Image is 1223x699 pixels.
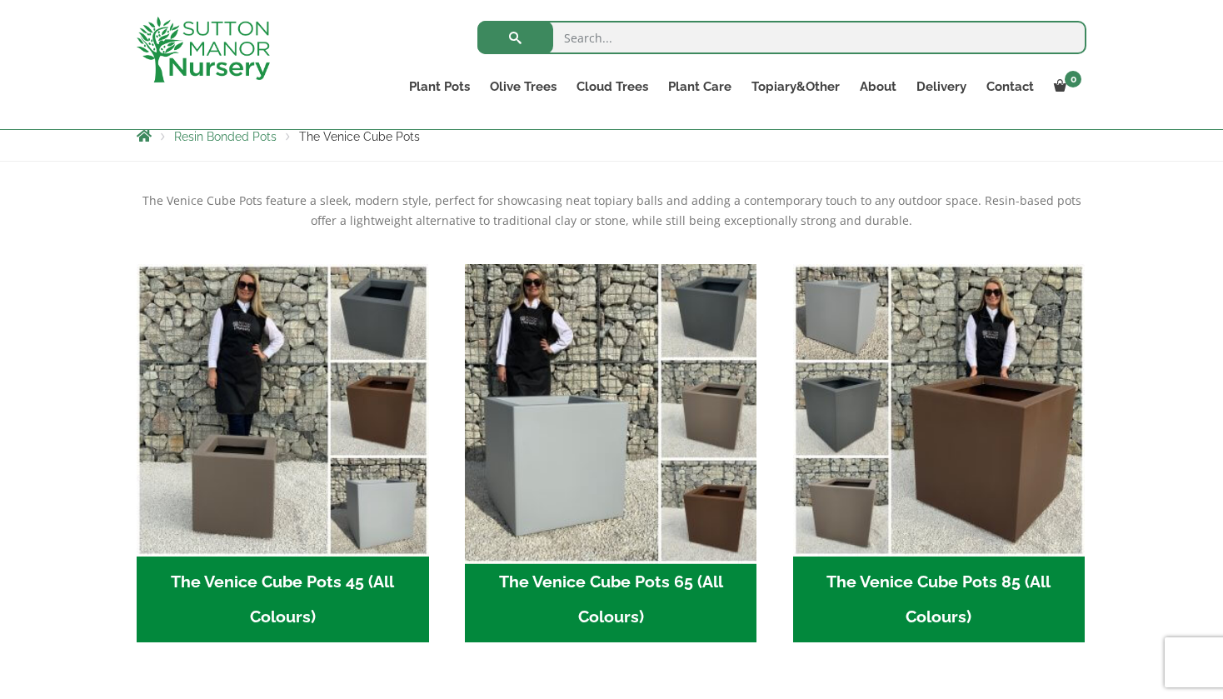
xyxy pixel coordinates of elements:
a: Resin Bonded Pots [174,130,277,143]
p: The Venice Cube Pots feature a sleek, modern style, perfect for showcasing neat topiary balls and... [137,191,1086,231]
a: 0 [1044,75,1086,98]
h2: The Venice Cube Pots 45 (All Colours) [137,557,429,643]
a: Cloud Trees [567,75,658,98]
a: Plant Pots [399,75,480,98]
a: Plant Care [658,75,741,98]
input: Search... [477,21,1086,54]
img: The Venice Cube Pots 65 (All Colours) [457,257,764,563]
img: logo [137,17,270,82]
a: Delivery [906,75,976,98]
span: The Venice Cube Pots [299,130,420,143]
a: Visit product category The Venice Cube Pots 45 (All Colours) [137,264,429,642]
a: About [850,75,906,98]
a: Contact [976,75,1044,98]
h2: The Venice Cube Pots 65 (All Colours) [465,557,757,643]
nav: Breadcrumbs [137,129,1086,142]
a: Topiary&Other [741,75,850,98]
a: Olive Trees [480,75,567,98]
a: Visit product category The Venice Cube Pots 65 (All Colours) [465,264,757,642]
span: 0 [1065,71,1081,87]
a: Visit product category The Venice Cube Pots 85 (All Colours) [793,264,1086,642]
img: The Venice Cube Pots 85 (All Colours) [793,264,1086,557]
img: The Venice Cube Pots 45 (All Colours) [137,264,429,557]
h2: The Venice Cube Pots 85 (All Colours) [793,557,1086,643]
